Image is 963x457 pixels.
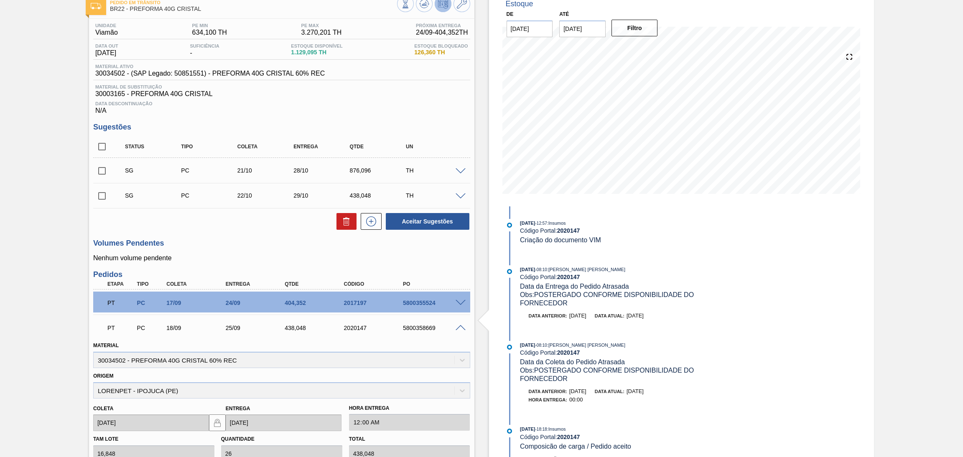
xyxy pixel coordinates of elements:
div: Qtde [283,281,350,287]
div: Sugestão Criada [123,167,186,174]
span: 30003165 - PREFORMA 40G CRISTAL [95,90,468,98]
span: Unidade [95,23,118,28]
div: 25/09/2025 [224,325,291,331]
img: locked [212,418,222,428]
div: Código Portal: [520,349,718,356]
span: : Insumos [547,221,566,226]
label: Origem [93,373,114,379]
div: Coleta [164,281,232,287]
span: [DATE] [569,388,586,394]
strong: 2020147 [557,274,580,280]
span: Material ativo [95,64,325,69]
div: 17/09/2025 [164,300,232,306]
h3: Volumes Pendentes [93,239,470,248]
div: Pedido em Trânsito [105,319,137,337]
img: atual [507,345,512,350]
div: 18/09/2025 [164,325,232,331]
label: Quantidade [221,436,255,442]
span: 1.129,095 TH [291,49,342,56]
span: Hora Entrega : [529,397,568,402]
div: 21/10/2025 [235,167,299,174]
p: PT [107,325,135,331]
span: 00:00 [569,396,583,403]
span: Composicão de carga / Pedido aceito [520,443,631,450]
div: 28/10/2025 [291,167,355,174]
button: Filtro [611,20,658,36]
div: Nova sugestão [357,213,382,230]
span: : Insumos [547,427,566,432]
div: Código Portal: [520,227,718,234]
strong: 2020147 [557,349,580,356]
label: Entrega [226,406,250,411]
div: Excluir Sugestões [332,213,357,230]
div: Pedido de Compra [179,167,242,174]
span: 634,100 TH [192,29,227,36]
span: Data da Entrega do Pedido Atrasada [520,283,629,290]
span: Obs: POSTERGADO CONFORME DISPONIBILIDADE DO FORNECEDOR [520,367,696,382]
img: Ícone [91,3,101,9]
div: Status [123,144,186,150]
span: Próxima Entrega [416,23,468,28]
label: De [507,11,514,17]
span: 24/09 - 404,352 TH [416,29,468,36]
div: 2020147 [342,325,409,331]
input: dd/mm/yyyy [93,414,209,431]
div: Pedido de Compra [135,325,167,331]
span: [DATE] [520,221,535,226]
span: - 18:18 [535,427,547,432]
span: Criação do documento VIM [520,236,601,244]
label: Hora Entrega [349,402,470,414]
strong: 2020147 [557,227,580,234]
div: Sugestão Criada [123,192,186,199]
div: 29/10/2025 [291,192,355,199]
span: [DATE] [520,343,535,348]
span: [DATE] [520,267,535,272]
div: Entrega [224,281,291,287]
input: dd/mm/yyyy [559,20,606,37]
span: PE MAX [301,23,342,28]
div: TH [404,167,467,174]
div: - [188,43,221,57]
button: Aceitar Sugestões [386,213,469,230]
div: PO [401,281,468,287]
div: Pedido de Compra [179,192,242,199]
img: atual [507,223,512,228]
div: 5800358669 [401,325,468,331]
span: Suficiência [190,43,219,48]
span: - 08:10 [535,343,547,348]
label: Material [93,343,119,348]
div: 5800355524 [401,300,468,306]
div: Pedido de Compra [135,300,167,306]
div: Entrega [291,144,355,150]
span: Data anterior: [529,313,567,318]
span: [DATE] [569,312,586,319]
span: BR22 - PREFORMA 40G CRISTAL [110,6,397,12]
img: atual [507,269,512,274]
div: 438,048 [283,325,350,331]
div: 404,352 [283,300,350,306]
span: Obs: POSTERGADO CONFORME DISPONIBILIDADE DO FORNECEDOR [520,291,696,307]
button: locked [209,414,226,431]
label: Coleta [93,406,113,411]
span: Data Descontinuação [95,101,468,106]
div: Tipo [135,281,167,287]
div: Código Portal: [520,274,718,280]
span: - 12:57 [535,221,547,226]
div: Código Portal: [520,434,718,440]
span: [DATE] [627,388,644,394]
div: Código [342,281,409,287]
div: TH [404,192,467,199]
strong: 2020147 [557,434,580,440]
input: dd/mm/yyyy [226,414,341,431]
img: atual [507,429,512,434]
div: Aceitar Sugestões [382,212,470,231]
div: N/A [93,98,470,114]
label: Até [559,11,569,17]
div: Qtde [348,144,411,150]
span: Data anterior: [529,389,567,394]
div: Etapa [105,281,137,287]
div: 22/10/2025 [235,192,299,199]
div: UN [404,144,467,150]
span: Viamão [95,29,118,36]
span: 30034502 - (SAP Legado: 50851551) - PREFORMA 40G CRISTAL 60% REC [95,70,325,77]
